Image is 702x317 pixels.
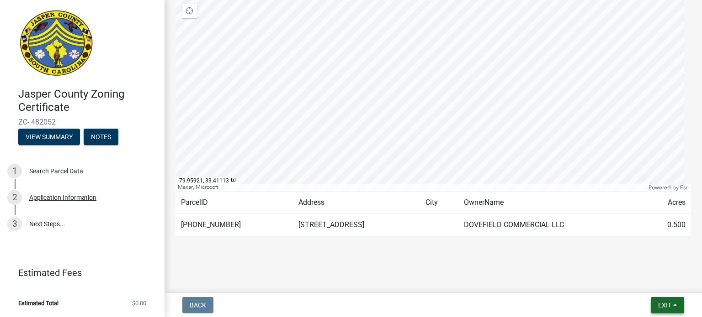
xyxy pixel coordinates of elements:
td: City [420,192,458,214]
div: 1 [7,164,22,178]
span: Back [190,301,206,309]
a: Estimated Fees [7,264,150,282]
wm-modal-confirm: Summary [18,134,80,141]
td: Address [293,192,420,214]
td: OwnerName [458,192,643,214]
h4: Jasper County Zoning Certificate [18,88,157,114]
span: $0.00 [132,300,146,306]
span: Exit [658,301,671,309]
td: DOVEFIELD COMMERCIAL LLC [458,214,643,236]
span: Estimated Total [18,300,58,306]
td: [PHONE_NUMBER] [175,214,293,236]
img: Jasper County, South Carolina [18,10,95,78]
div: Search Parcel Data [29,168,83,174]
div: 2 [7,190,22,205]
a: Esri [680,184,689,191]
div: 3 [7,217,22,231]
button: Exit [651,297,684,313]
div: Find my location [182,4,197,18]
button: Notes [84,129,118,145]
button: View Summary [18,129,80,145]
div: Application Information [29,194,96,201]
td: Acres [643,192,691,214]
td: [STREET_ADDRESS] [293,214,420,236]
wm-modal-confirm: Notes [84,134,118,141]
button: Back [182,297,213,313]
td: 0.500 [643,214,691,236]
div: Powered by [646,184,691,191]
span: ZC- 482052 [18,118,146,126]
td: ParcelID [175,192,293,214]
div: Maxar, Microsoft [175,184,646,191]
